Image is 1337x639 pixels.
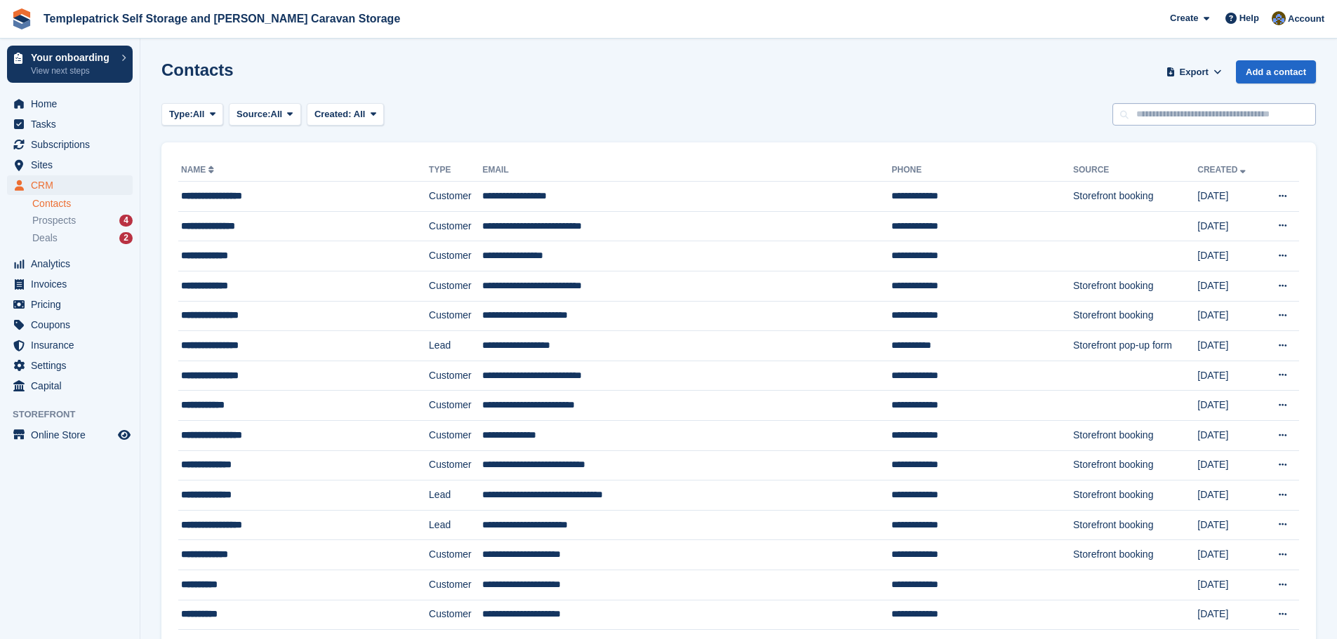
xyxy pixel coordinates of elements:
[32,214,76,227] span: Prospects
[1272,11,1286,25] img: Karen
[429,182,482,212] td: Customer
[314,109,352,119] span: Created:
[1073,480,1197,511] td: Storefront booking
[1163,60,1225,83] button: Export
[1073,159,1197,182] th: Source
[1197,450,1262,480] td: [DATE]
[307,103,384,126] button: Created: All
[7,335,133,355] a: menu
[7,175,133,195] a: menu
[31,295,115,314] span: Pricing
[1180,65,1209,79] span: Export
[482,159,891,182] th: Email
[31,356,115,375] span: Settings
[119,232,133,244] div: 2
[1197,165,1249,175] a: Created
[32,231,58,245] span: Deals
[1239,11,1259,25] span: Help
[38,7,406,30] a: Templepatrick Self Storage and [PERSON_NAME] Caravan Storage
[1197,420,1262,450] td: [DATE]
[1073,331,1197,361] td: Storefront pop-up form
[7,376,133,396] a: menu
[116,426,133,443] a: Preview store
[1236,60,1316,83] a: Add a contact
[32,231,133,245] a: Deals 2
[429,480,482,511] td: Lead
[13,408,140,422] span: Storefront
[1197,361,1262,391] td: [DATE]
[7,114,133,134] a: menu
[429,271,482,301] td: Customer
[1073,271,1197,301] td: Storefront booking
[429,420,482,450] td: Customer
[193,107,205,121] span: All
[161,103,223,126] button: Type: All
[161,60,234,79] h1: Contacts
[1197,600,1262,630] td: [DATE]
[31,53,114,62] p: Your onboarding
[1170,11,1198,25] span: Create
[237,107,270,121] span: Source:
[1197,391,1262,421] td: [DATE]
[429,391,482,421] td: Customer
[7,254,133,274] a: menu
[7,274,133,294] a: menu
[1073,450,1197,480] td: Storefront booking
[1288,12,1324,26] span: Account
[429,570,482,600] td: Customer
[429,159,482,182] th: Type
[891,159,1073,182] th: Phone
[429,361,482,391] td: Customer
[31,254,115,274] span: Analytics
[31,65,114,77] p: View next steps
[31,114,115,134] span: Tasks
[1073,540,1197,570] td: Storefront booking
[7,356,133,375] a: menu
[31,175,115,195] span: CRM
[31,135,115,154] span: Subscriptions
[7,315,133,335] a: menu
[1197,510,1262,540] td: [DATE]
[7,425,133,445] a: menu
[32,213,133,228] a: Prospects 4
[1073,182,1197,212] td: Storefront booking
[31,335,115,355] span: Insurance
[429,241,482,271] td: Customer
[7,295,133,314] a: menu
[429,301,482,331] td: Customer
[1197,331,1262,361] td: [DATE]
[429,211,482,241] td: Customer
[429,510,482,540] td: Lead
[31,425,115,445] span: Online Store
[31,155,115,175] span: Sites
[1073,510,1197,540] td: Storefront booking
[1197,271,1262,301] td: [DATE]
[429,600,482,630] td: Customer
[1197,241,1262,271] td: [DATE]
[354,109,366,119] span: All
[32,197,133,210] a: Contacts
[7,155,133,175] a: menu
[429,540,482,570] td: Customer
[31,94,115,114] span: Home
[31,274,115,294] span: Invoices
[31,315,115,335] span: Coupons
[119,215,133,227] div: 4
[271,107,283,121] span: All
[1073,420,1197,450] td: Storefront booking
[229,103,301,126] button: Source: All
[1073,301,1197,331] td: Storefront booking
[1197,301,1262,331] td: [DATE]
[11,8,32,29] img: stora-icon-8386f47178a22dfd0bd8f6a31ec36ba5ce8667c1dd55bd0f319d3a0aa187defe.svg
[1197,182,1262,212] td: [DATE]
[7,46,133,83] a: Your onboarding View next steps
[1197,480,1262,511] td: [DATE]
[429,450,482,480] td: Customer
[169,107,193,121] span: Type:
[7,94,133,114] a: menu
[1197,570,1262,600] td: [DATE]
[1197,540,1262,570] td: [DATE]
[7,135,133,154] a: menu
[1197,211,1262,241] td: [DATE]
[31,376,115,396] span: Capital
